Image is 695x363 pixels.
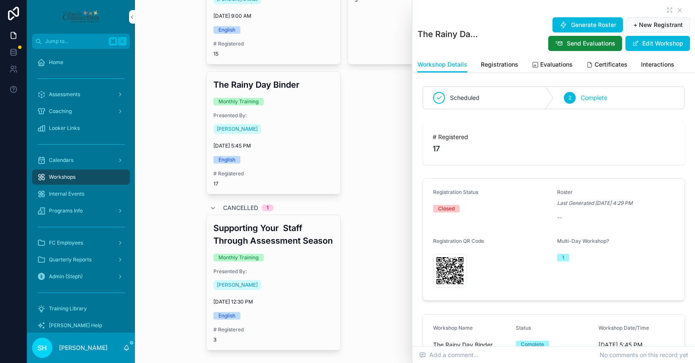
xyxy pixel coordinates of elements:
[32,121,130,136] a: Looker Links
[49,174,75,180] span: Workshops
[433,133,675,141] span: # Registered
[567,39,615,48] span: Send Evaluations
[49,239,83,246] span: FC Employees
[557,200,633,207] em: Last Generated [DATE] 4:29 PM
[433,143,675,155] span: 17
[571,21,616,29] span: Generate Roster
[450,94,479,102] span: Scheduled
[419,351,479,359] span: Add a comment...
[438,205,455,212] div: Closed
[552,17,623,32] button: Generate Roster
[548,36,622,51] button: Send Evaluations
[49,207,83,214] span: Programs Info
[119,38,126,45] span: K
[49,256,92,263] span: Quarterly Reports
[49,125,80,132] span: Looker Links
[62,10,100,24] img: App logo
[49,157,73,164] span: Calendars
[433,341,509,349] span: The Rainy Day Binder
[59,344,108,352] p: [PERSON_NAME]
[49,91,80,98] span: Assessments
[32,87,130,102] a: Assessments
[540,60,573,69] span: Evaluations
[213,170,334,177] span: # Registered
[206,215,341,350] a: Supporting Your Staff Through Assessment SeasonMonthly TrainingPresented By:[PERSON_NAME][DATE] 1...
[626,17,690,32] button: + New Registrant
[213,13,334,19] span: [DATE] 9:00 AM
[32,55,130,70] a: Home
[32,203,130,218] a: Programs Info
[49,191,84,197] span: Internal Events
[218,26,235,34] div: English
[218,156,235,164] div: English
[213,336,334,343] span: 3
[49,59,63,66] span: Home
[433,238,484,244] span: Registration QR Code
[557,238,609,244] span: Multi-Day Workshop?
[206,71,341,194] a: The Rainy Day BinderMonthly TrainingPresented By:[PERSON_NAME][DATE] 5:45 PMEnglish# Registered17
[516,325,531,331] span: Status
[32,318,130,333] a: [PERSON_NAME] Help
[32,34,130,49] button: Jump to...K
[418,28,479,40] h1: The Rainy Day Binder
[521,341,544,348] div: Complete
[49,108,72,115] span: Coaching
[32,235,130,250] a: FC Employees
[213,143,334,149] span: [DATE] 5:45 PM
[418,60,467,69] span: Workshop Details
[32,104,130,119] a: Coaching
[32,186,130,202] a: Internal Events
[213,124,261,134] a: [PERSON_NAME]
[595,60,628,69] span: Certificates
[213,51,334,57] span: 15
[267,204,269,211] div: 1
[32,301,130,316] a: Training Library
[27,49,135,333] div: scrollable content
[557,213,562,222] span: --
[586,57,628,74] a: Certificates
[481,60,518,69] span: Registrations
[581,94,607,102] span: Complete
[557,189,573,195] span: Roster
[213,280,261,290] a: [PERSON_NAME]
[32,269,130,284] a: Admin (Steph)
[38,343,47,353] span: SH
[45,38,105,45] span: Jump to...
[32,169,130,185] a: Workshops
[532,57,573,74] a: Evaluations
[600,351,688,359] span: No comments on this record yet
[641,57,674,74] a: Interactions
[633,21,683,29] span: + New Registrant
[217,282,258,288] span: [PERSON_NAME]
[213,180,334,187] span: 17
[217,126,258,132] span: [PERSON_NAME]
[213,222,334,247] h3: Supporting Your Staff Through Assessment Season
[562,254,564,261] div: 1
[49,273,83,280] span: Admin (Steph)
[218,254,259,261] div: Monthly Training
[213,268,334,275] span: Presented By:
[213,112,334,119] span: Presented By:
[223,204,258,212] span: Cancelled
[568,94,571,101] span: 2
[213,326,334,333] span: # Registered
[481,57,518,74] a: Registrations
[598,325,649,331] span: Workshop Date/Time
[598,341,674,349] span: [DATE] 5:45 PM
[213,40,334,47] span: # Registered
[213,78,334,91] h3: The Rainy Day Binder
[213,298,334,305] span: [DATE] 12:30 PM
[418,57,467,73] a: Workshop Details
[625,36,690,51] button: Edit Workshop
[32,252,130,267] a: Quarterly Reports
[218,98,259,105] div: Monthly Training
[49,322,102,329] span: [PERSON_NAME] Help
[32,153,130,168] a: Calendars
[218,312,235,320] div: English
[433,189,478,195] span: Registration Status
[433,325,473,331] span: Workshop Name
[641,60,674,69] span: Interactions
[49,305,87,312] span: Training Library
